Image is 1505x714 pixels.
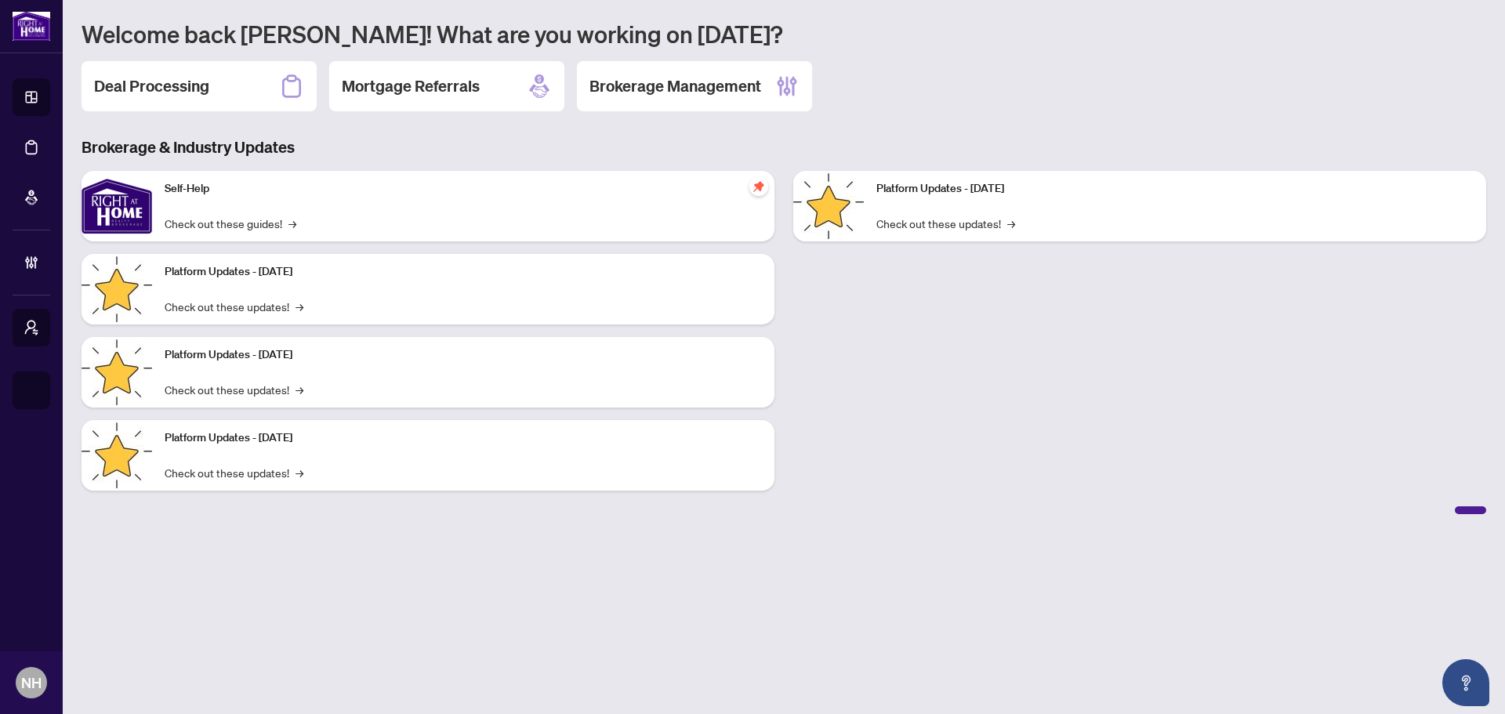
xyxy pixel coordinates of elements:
img: logo [13,12,50,41]
h1: Welcome back [PERSON_NAME]! What are you working on [DATE]? [82,19,1486,49]
img: Platform Updates - July 21, 2025 [82,337,152,408]
p: Platform Updates - [DATE] [165,346,762,364]
h2: Deal Processing [94,75,209,97]
h3: Brokerage & Industry Updates [82,136,1486,158]
h2: Mortgage Referrals [342,75,480,97]
img: Platform Updates - September 16, 2025 [82,254,152,324]
span: NH [21,672,42,694]
p: Platform Updates - [DATE] [165,263,762,281]
h2: Brokerage Management [589,75,761,97]
button: Open asap [1442,659,1489,706]
img: Platform Updates - July 8, 2025 [82,420,152,491]
a: Check out these updates!→ [876,215,1015,232]
img: Self-Help [82,171,152,241]
span: → [296,381,303,398]
img: Platform Updates - June 23, 2025 [793,171,864,241]
a: Check out these guides!→ [165,215,296,232]
p: Self-Help [165,180,762,198]
span: → [288,215,296,232]
span: pushpin [749,177,768,196]
p: Platform Updates - [DATE] [876,180,1474,198]
span: → [296,464,303,481]
span: user-switch [24,320,39,335]
span: → [296,298,303,315]
span: → [1007,215,1015,232]
p: Platform Updates - [DATE] [165,429,762,447]
a: Check out these updates!→ [165,381,303,398]
a: Check out these updates!→ [165,298,303,315]
a: Check out these updates!→ [165,464,303,481]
